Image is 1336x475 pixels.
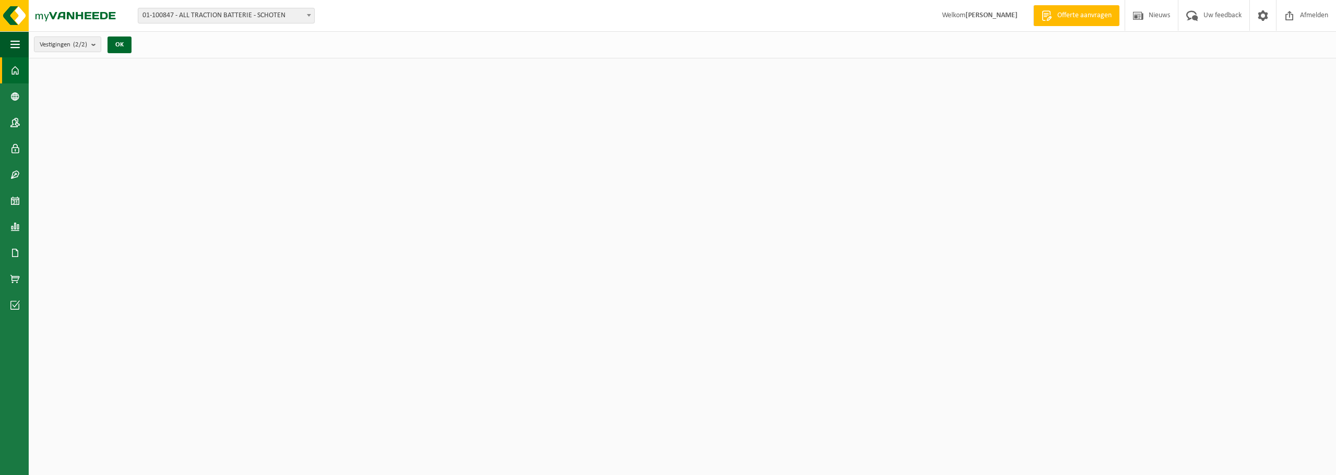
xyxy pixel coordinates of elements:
[40,37,87,53] span: Vestigingen
[73,41,87,48] count: (2/2)
[138,8,315,23] span: 01-100847 - ALL TRACTION BATTERIE - SCHOTEN
[965,11,1018,19] strong: [PERSON_NAME]
[1033,5,1119,26] a: Offerte aanvragen
[34,36,101,52] button: Vestigingen(2/2)
[1055,10,1114,21] span: Offerte aanvragen
[138,8,314,23] span: 01-100847 - ALL TRACTION BATTERIE - SCHOTEN
[108,36,132,53] button: OK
